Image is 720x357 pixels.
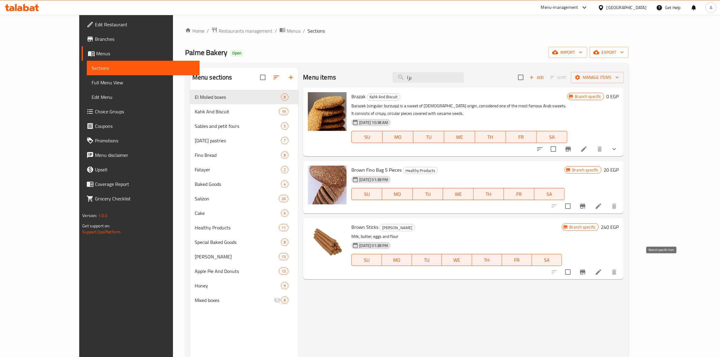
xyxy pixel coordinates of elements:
[82,222,110,230] span: Get support on:
[281,167,288,173] span: 2
[185,27,629,35] nav: breadcrumb
[190,206,298,220] div: Cake6
[601,223,619,231] h6: 240 EGP
[547,143,560,155] span: Select to update
[190,104,298,119] div: Kahk And Biscuit19
[444,256,469,265] span: WE
[82,46,200,61] a: Menus
[537,131,568,143] button: SA
[533,142,547,156] button: sort-choices
[195,195,279,202] span: Salizon
[357,243,390,248] span: [DATE] 01:38 PM
[281,94,288,100] span: 8
[195,224,279,231] span: Healthy Products
[575,265,590,279] button: Branch-specific-item
[445,190,471,199] span: WE
[190,119,298,133] div: Sables and petit fours5
[284,70,298,85] button: Add section
[281,297,288,304] div: items
[553,49,582,56] span: import
[595,49,624,56] span: export
[537,190,562,199] span: SA
[281,181,288,187] span: 4
[190,148,298,162] div: Fino Bread8
[190,90,298,104] div: El Molied boxes8
[447,133,473,141] span: WE
[87,75,200,90] a: Full Menu View
[185,46,227,59] span: Palme Bakery
[82,17,200,32] a: Edit Restaurant
[275,27,277,34] li: /
[308,223,347,261] img: Brown Sticks
[443,188,474,200] button: WE
[529,74,545,81] span: Add
[281,151,288,159] div: items
[219,27,272,34] span: Restaurants management
[541,4,578,11] div: Menu-management
[384,256,409,265] span: MO
[279,254,288,260] span: 13
[611,145,618,153] svg: Show Choices
[95,21,195,28] span: Edit Restaurant
[195,166,281,173] span: Fatayer
[595,268,602,276] a: Edit menu item
[82,212,97,219] span: Version:
[279,253,288,260] div: items
[474,188,504,200] button: TH
[571,72,624,83] button: Manage items
[95,195,195,202] span: Grocery Checklist
[195,253,279,260] div: Rusk
[281,283,288,289] span: 9
[281,282,288,289] div: items
[281,93,288,101] div: items
[403,167,438,174] span: Healthy Products
[604,166,619,174] h6: 20 EGP
[82,119,200,133] a: Coupons
[308,92,347,131] img: Brazak
[413,188,443,200] button: TU
[475,131,506,143] button: TH
[506,190,532,199] span: FR
[351,102,567,117] p: Barazek (singular: burzuqa) is a sweet of [DEMOGRAPHIC_DATA] origin, considered one of the most f...
[351,222,378,232] span: Brown Sticks
[561,142,575,156] button: Branch-specific-item
[195,297,274,304] span: Mixed boxes
[413,131,444,143] button: TU
[546,73,571,82] span: Select section first
[195,239,281,246] div: Special Baked Goods
[281,137,288,144] div: items
[195,108,279,115] div: Kahk And Biscuit
[207,27,209,34] li: /
[281,239,288,246] div: items
[190,249,298,264] div: [PERSON_NAME]13
[281,209,288,217] div: items
[607,142,621,156] button: show more
[195,268,279,275] span: Apple Pie And Donuts
[385,190,410,199] span: MO
[195,282,281,289] span: Honey
[354,256,379,265] span: SU
[508,133,534,141] span: FR
[572,94,604,99] span: Branch specific
[393,72,464,83] input: search
[190,87,298,310] nav: Menu sections
[351,165,402,174] span: Brown Fino Bag 5 Pieces
[527,73,546,82] span: Add item
[195,180,281,188] span: Baked Goods
[416,133,442,141] span: TU
[195,209,281,217] span: Cake
[382,254,412,266] button: MO
[504,256,529,265] span: FR
[82,191,200,206] a: Grocery Checklist
[527,73,546,82] button: Add
[82,32,200,46] a: Branches
[211,27,272,35] a: Restaurants management
[474,256,500,265] span: TH
[287,27,301,34] span: Menus
[82,177,200,191] a: Coverage Report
